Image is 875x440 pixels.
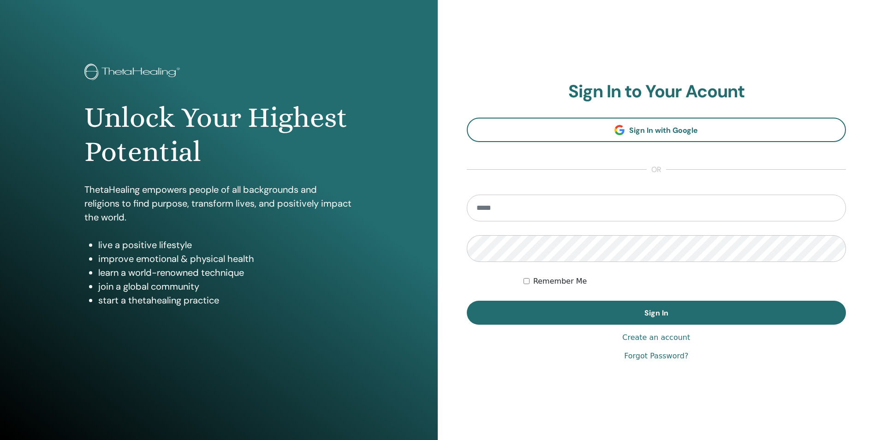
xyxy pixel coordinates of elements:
[84,101,353,169] h1: Unlock Your Highest Potential
[98,293,353,307] li: start a thetahealing practice
[524,276,846,287] div: Keep me authenticated indefinitely or until I manually logout
[644,308,668,318] span: Sign In
[98,279,353,293] li: join a global community
[467,118,846,142] a: Sign In with Google
[98,252,353,266] li: improve emotional & physical health
[467,301,846,325] button: Sign In
[98,266,353,279] li: learn a world-renowned technique
[629,125,698,135] span: Sign In with Google
[622,332,690,343] a: Create an account
[533,276,587,287] label: Remember Me
[84,183,353,224] p: ThetaHealing empowers people of all backgrounds and religions to find purpose, transform lives, a...
[647,164,666,175] span: or
[624,351,688,362] a: Forgot Password?
[98,238,353,252] li: live a positive lifestyle
[467,81,846,102] h2: Sign In to Your Acount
